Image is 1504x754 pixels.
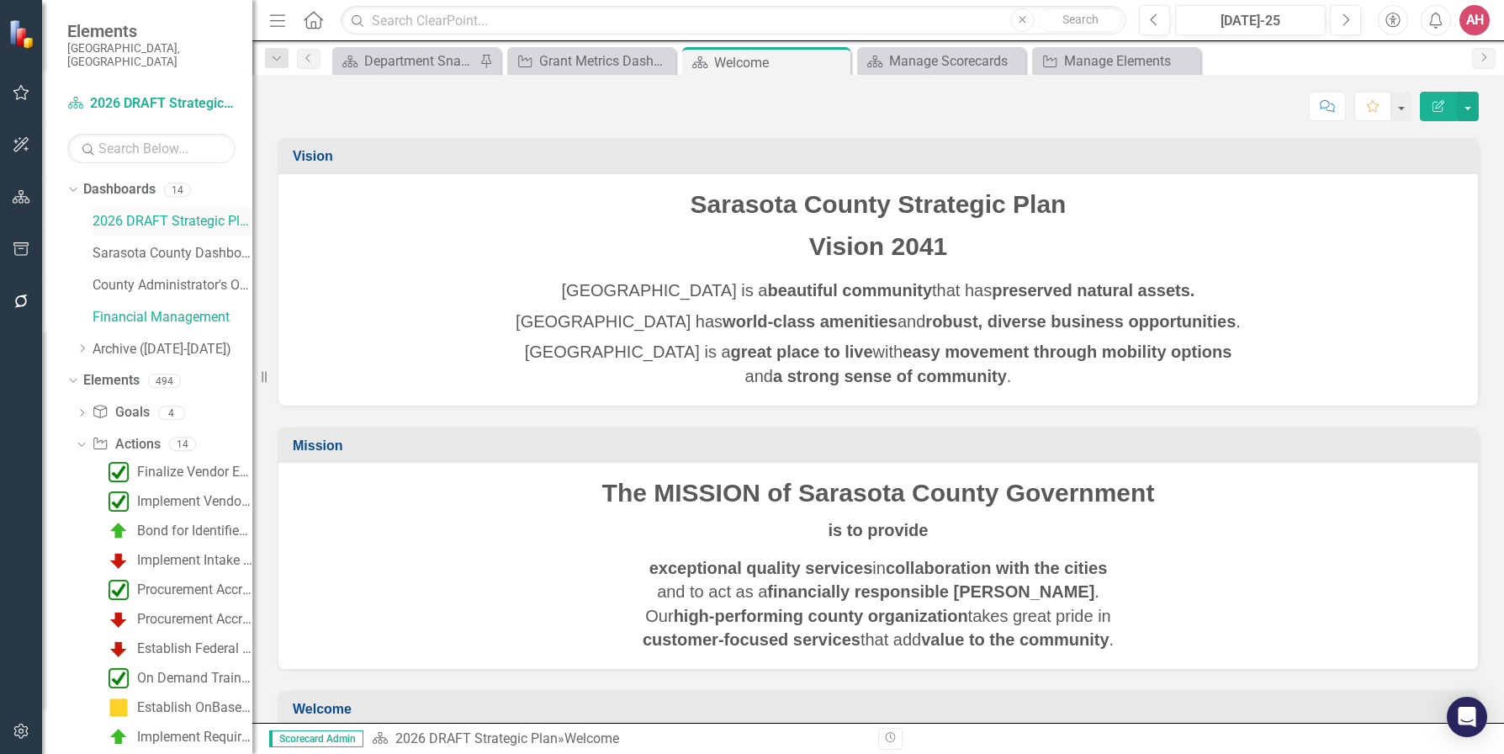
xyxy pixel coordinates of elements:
span: The MISSION of Sarasota County Government [602,479,1155,507]
img: On Target [109,521,129,541]
a: Establish OnBase Modules for Record Retention in OFM Divisions [104,694,252,721]
a: Elements [83,371,140,390]
div: Manage Scorecards [889,50,1021,72]
img: ClearPoint Strategy [8,19,38,49]
a: Implement Vendor Evaluation Process for Term Contracts [104,488,252,515]
div: Manage Elements [1064,50,1196,72]
span: [GEOGRAPHIC_DATA] is a that has [562,281,1195,300]
strong: high-performing county organization [674,607,968,625]
strong: customer-focused services [643,630,861,649]
span: Search [1062,13,1099,26]
strong: easy movement through mobility options [903,342,1231,361]
a: Bond for Identified Capital Improvement Projects [104,518,252,544]
img: Completed [109,462,129,482]
div: Grant Metrics Dashboard [539,50,671,72]
img: Below Plan [109,639,129,659]
button: [DATE]-25 [1175,5,1326,35]
strong: beautiful community [767,281,932,300]
div: On Demand Trainings for Key Procurement Functions [137,671,252,686]
strong: world-class amenities [723,312,898,331]
div: Implement Intake Form and Solicitation Templates [137,553,252,568]
a: Finalize Vendor Evaluation Process [104,459,252,486]
div: Department Snapshot [364,50,475,72]
span: in and to act as a . Our takes great pride in that add . [643,559,1114,650]
a: County Administrator's Office [93,276,252,295]
img: Completed [109,668,129,688]
a: Implement Intake Form and Solicitation Templates [104,547,252,574]
strong: collaboration with the cities [886,559,1107,577]
strong: value to the community [921,630,1109,649]
div: » [372,730,866,749]
div: Welcome [714,52,846,73]
span: Sarasota County Strategic Plan [691,190,1067,218]
a: Department Snapshot [336,50,475,72]
div: Implement Requirements for Capital Improvement Program Projects Operating Impacts [137,730,252,745]
a: Goals [92,403,149,422]
img: Completed [109,580,129,600]
strong: robust, diverse business opportunities [925,312,1236,331]
a: On Demand Trainings for Key Procurement Functions [104,665,252,692]
strong: is to provide [829,521,929,539]
a: Dashboards [83,180,156,199]
div: Bond for Identified Capital Improvement Projects [137,523,252,539]
div: Open Intercom Messenger [1447,697,1487,737]
div: Finalize Vendor Evaluation Process [137,465,252,480]
a: Financial Management [93,308,252,327]
button: Search [1038,8,1122,32]
div: Procurement Accreditation Phase II [137,612,252,627]
a: Procurement Accreditation Phase II [104,606,252,633]
img: Completed [109,491,129,512]
strong: great place to live [731,342,873,361]
a: Archive ([DATE]-[DATE]) [93,340,252,359]
img: Caution [109,698,129,718]
span: Scorecard Admin [269,730,363,747]
img: On Target [109,727,129,747]
span: Vision 2041 [809,232,948,260]
h3: Vision [293,149,1470,164]
a: Manage Scorecards [861,50,1021,72]
button: AH [1459,5,1490,35]
a: Actions [92,435,160,454]
div: [DATE]-25 [1181,11,1320,31]
strong: preserved natural assets. [992,281,1194,300]
h3: Welcome [293,702,1470,717]
strong: exceptional quality services [649,559,873,577]
a: Sarasota County Dashboard [93,244,252,263]
a: Establish Federal Negotiated Indirect Cost Rate Agreement (NICRA) [104,635,252,662]
div: 14 [164,183,191,197]
span: [GEOGRAPHIC_DATA] has and . [516,312,1241,331]
div: Procurement Accreditation Phase I [137,582,252,597]
small: [GEOGRAPHIC_DATA], [GEOGRAPHIC_DATA] [67,41,236,69]
div: Implement Vendor Evaluation Process for Term Contracts [137,494,252,509]
a: Procurement Accreditation Phase I [104,576,252,603]
strong: a strong sense of community [773,367,1007,385]
img: Below Plan [109,609,129,629]
span: [GEOGRAPHIC_DATA] is a with and . [525,342,1232,385]
a: 2026 DRAFT Strategic Plan [395,730,558,746]
span: Elements [67,21,236,41]
input: Search Below... [67,134,236,163]
div: 4 [158,406,185,420]
a: Implement Requirements for Capital Improvement Program Projects Operating Impacts [104,724,252,751]
a: Manage Elements [1036,50,1196,72]
div: Establish Federal Negotiated Indirect Cost Rate Agreement (NICRA) [137,641,252,656]
a: 2026 DRAFT Strategic Plan [67,94,236,114]
div: Establish OnBase Modules for Record Retention in OFM Divisions [137,700,252,715]
img: Below Plan [109,550,129,571]
div: 494 [148,374,181,388]
div: 14 [169,438,196,452]
div: Welcome [564,730,619,746]
strong: financially responsible [PERSON_NAME] [767,582,1094,601]
a: Grant Metrics Dashboard [511,50,671,72]
input: Search ClearPoint... [341,6,1126,35]
h3: Mission [293,438,1470,454]
a: 2026 DRAFT Strategic Plan [93,212,252,231]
